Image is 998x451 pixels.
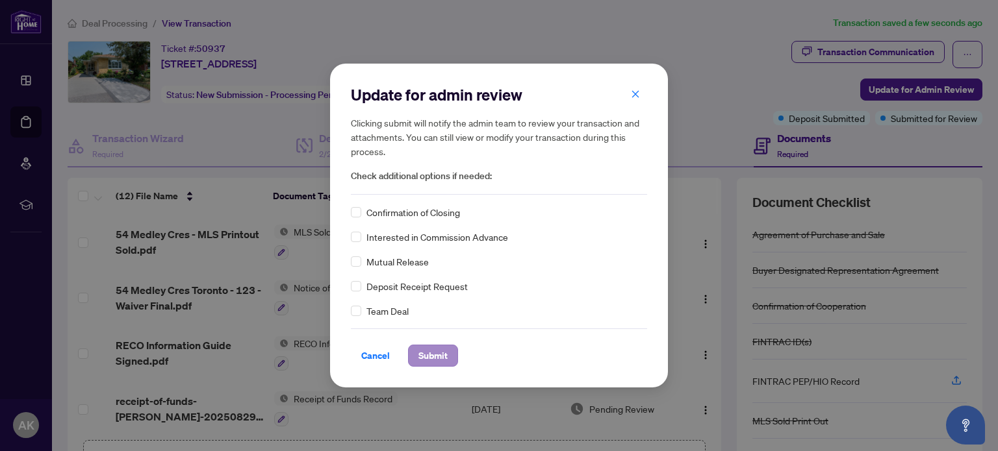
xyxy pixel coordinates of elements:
[351,84,647,105] h2: Update for admin review
[366,304,409,318] span: Team Deal
[366,254,429,269] span: Mutual Release
[351,345,400,367] button: Cancel
[946,406,985,445] button: Open asap
[408,345,458,367] button: Submit
[418,345,448,366] span: Submit
[366,205,460,219] span: Confirmation of Closing
[366,279,468,293] span: Deposit Receipt Request
[631,90,640,99] span: close
[361,345,390,366] span: Cancel
[351,169,647,184] span: Check additional options if needed:
[351,116,647,158] h5: Clicking submit will notify the admin team to review your transaction and attachments. You can st...
[366,230,508,244] span: Interested in Commission Advance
